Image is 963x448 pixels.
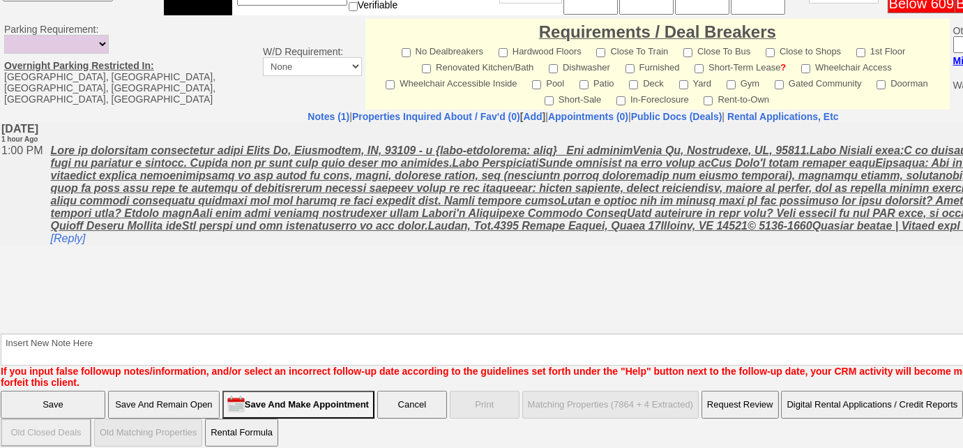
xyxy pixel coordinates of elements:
[579,74,614,90] label: Patio
[499,48,508,57] input: Hardwood Floors
[596,42,668,58] label: Close To Train
[625,64,635,73] input: Furnished
[579,80,589,89] input: Patio
[629,80,638,89] input: Deck
[402,48,411,57] input: No Dealbreakers
[877,74,927,90] label: Doorman
[522,391,699,419] button: Matching Properties (7864 + 4 Extracted)
[352,111,545,122] b: [ ]
[856,42,906,58] label: 1st Floor
[422,64,431,73] input: Renovated Kitchen/Bath
[422,58,533,74] label: Renovated Kitchen/Bath
[1,391,105,419] input: Save
[775,74,862,90] label: Gated Community
[308,111,349,122] a: Notes (1)
[616,90,689,106] label: In-Foreclosure
[450,391,520,419] button: Print
[856,48,865,57] input: 1st Floor
[386,80,395,89] input: Wheelchair Accessible Inside
[523,111,542,122] a: Add
[352,111,520,122] a: Properties Inquired About / Fav'd (0)
[377,391,447,419] button: Cancel
[259,19,365,110] td: W/D Requirement:
[50,110,85,122] a: [Reply]
[1,19,259,110] td: Parking Requirement: [GEOGRAPHIC_DATA], [GEOGRAPHIC_DATA], [GEOGRAPHIC_DATA], [GEOGRAPHIC_DATA], ...
[532,80,541,89] input: Pool
[766,48,775,57] input: Close to Shops
[679,74,712,90] label: Yard
[545,96,554,105] input: Short-Sale
[545,90,601,106] label: Short-Sale
[499,42,582,58] label: Hardwood Floors
[4,60,154,71] u: Overnight Parking Restricted In:
[402,42,484,58] label: No Dealbreakers
[108,391,220,419] input: Save And Remain Open
[386,74,517,90] label: Wheelchair Accessible Inside
[702,391,779,419] button: Request Review
[683,48,692,57] input: Close To Bus
[766,42,841,58] label: Close to Shops
[222,391,374,419] input: Save And Make Appointment
[549,58,610,74] label: Dishwasher
[727,80,736,89] input: Gym
[539,22,776,41] font: Requirements / Deal Breakers
[781,391,963,419] button: Digital Rental Applications / Credit Reports
[205,419,278,447] button: Rental Formula
[727,74,759,90] label: Gym
[549,64,558,73] input: Dishwasher
[683,42,750,58] label: Close To Bus
[94,419,202,447] button: Old Matching Properties
[727,111,839,122] nobr: Rental Applications, Etc
[1,1,38,22] b: [DATE]
[1,13,37,21] font: 1 hour Ago
[780,62,786,73] a: ?
[801,64,810,73] input: Wheelchair Access
[725,111,839,122] a: Rental Applications, Etc
[704,96,713,105] input: Rent-to-Own
[629,74,664,90] label: Deck
[775,80,784,89] input: Gated Community
[801,58,892,74] label: Wheelchair Access
[548,111,628,122] a: Appointments (0)
[704,90,769,106] label: Rent-to-Own
[695,64,704,73] input: Short-Term Lease?
[695,58,786,74] label: Short-Term Lease
[616,96,625,105] input: In-Foreclosure
[679,80,688,89] input: Yard
[877,80,886,89] input: Doorman
[1,419,91,447] input: Old Closed Deals
[625,58,680,74] label: Furnished
[631,111,722,122] a: Public Docs (Deals)
[532,74,564,90] label: Pool
[596,48,605,57] input: Close To Train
